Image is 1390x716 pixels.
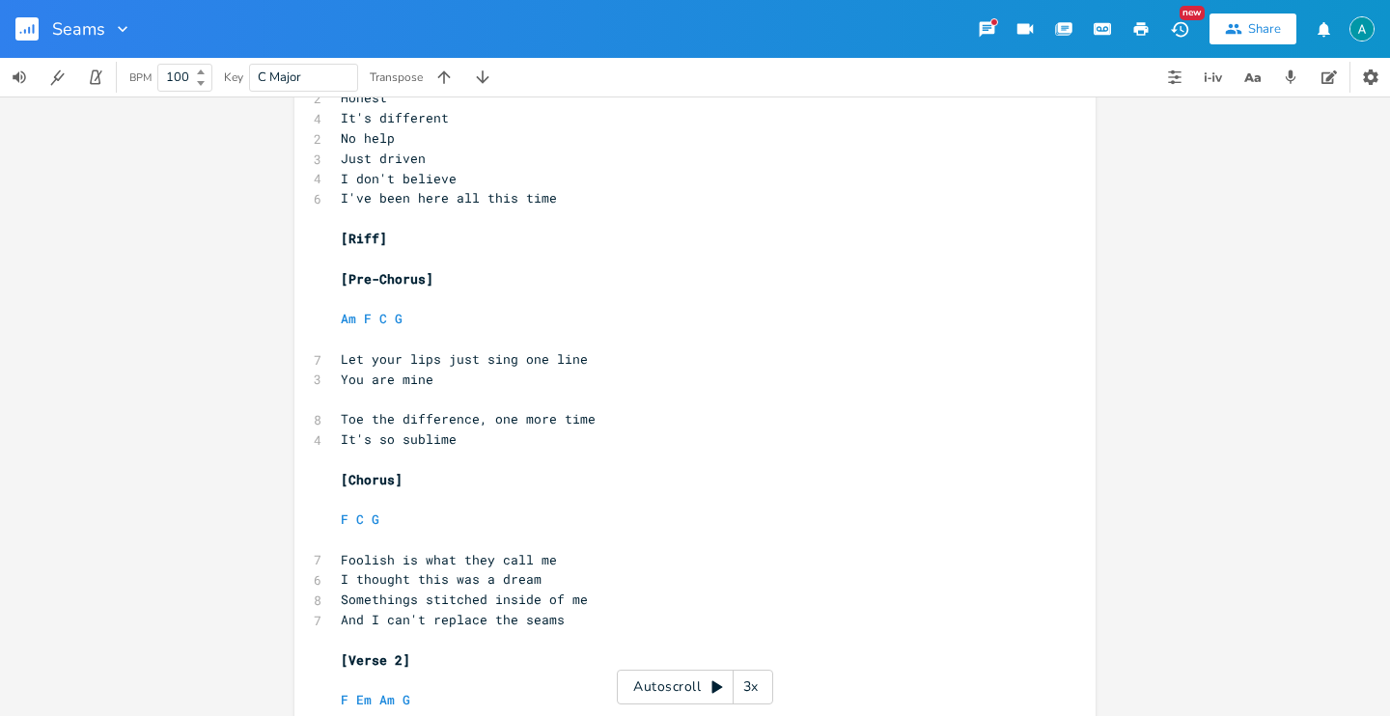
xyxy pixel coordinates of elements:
span: I don't believe [341,170,457,187]
span: F [364,310,372,327]
span: I've been here all this time [341,189,557,207]
span: Toe the difference, one more time [341,410,596,427]
span: I thought this was a dream [341,570,542,588]
span: Let your lips just sing one line [341,350,588,368]
span: F [341,510,348,528]
span: Honest [341,89,387,106]
button: Share [1209,14,1296,44]
span: Seams [52,20,105,38]
span: You are mine [341,371,433,388]
span: C [379,310,387,327]
span: G [372,510,379,528]
span: C [356,510,364,528]
div: Transpose [370,71,423,83]
span: Am [379,691,395,708]
span: [Pre-Chorus] [341,270,433,288]
span: G [395,310,403,327]
span: [Chorus] [341,471,403,488]
span: [Verse 2] [341,651,410,669]
div: BPM [129,72,152,83]
div: New [1180,6,1205,20]
span: No help [341,129,395,147]
div: Key [224,71,243,83]
span: And I can't replace the seams [341,611,565,628]
span: Foolish is what they call me [341,551,557,568]
div: Share [1248,20,1281,38]
div: 3x [734,670,768,704]
span: Just driven [341,150,426,167]
span: Somethings stitched inside of me [341,591,588,608]
span: Em [356,691,372,708]
span: G [403,691,410,708]
span: C Major [258,69,301,86]
button: New [1160,12,1199,46]
span: Am [341,310,356,327]
img: Alex [1349,16,1375,41]
span: [Riff] [341,230,387,247]
span: It's different [341,109,449,126]
div: Autoscroll [617,670,773,704]
span: F [341,691,348,708]
span: It's so sublime [341,430,457,448]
